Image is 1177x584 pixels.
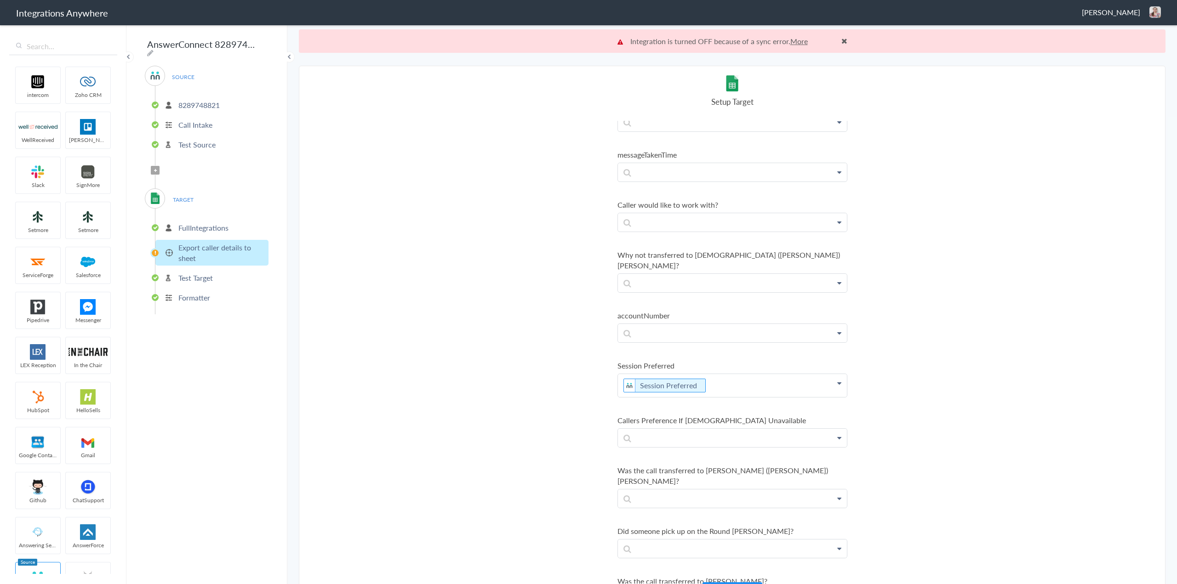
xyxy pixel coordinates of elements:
img: github.png [18,479,57,495]
img: setmoreNew.jpg [69,209,108,225]
span: SOURCE [166,71,200,83]
span: In the Chair [66,361,110,369]
span: Setmore [16,226,60,234]
img: slack-logo.svg [18,164,57,180]
img: trello.png [69,119,108,135]
label: Callers Preference If [DEMOGRAPHIC_DATA] Unavailable [617,415,847,425]
p: 8289748821 [178,100,220,110]
a: More [790,36,808,46]
img: pipedrive.png [18,299,57,315]
p: Integration is turned OFF because of a sync error. [617,36,847,46]
p: Test Target [178,272,213,283]
img: FBM.png [69,299,108,315]
span: Messenger [66,316,110,324]
img: wr-logo.svg [18,119,57,135]
span: LEX Reception [16,361,60,369]
img: setmoreNew.jpg [18,209,57,225]
label: Why not transferred to [DEMOGRAPHIC_DATA] ([PERSON_NAME]) [PERSON_NAME]? [617,249,847,271]
span: Zoho CRM [66,91,110,99]
h4: Setup Target [617,96,847,107]
p: FullIntegrations [178,222,229,233]
img: intercom-logo.svg [18,74,57,90]
img: gmail-logo.svg [69,434,108,450]
span: intercom [16,91,60,99]
img: inch-logo.svg [69,344,108,360]
span: HubSpot [16,406,60,414]
input: Search... [9,38,117,55]
p: Export caller details to sheet [178,242,266,263]
img: passport.jpg [1149,6,1161,18]
span: WellReceived [16,136,60,144]
span: Slack [16,181,60,189]
span: HelloSells [66,406,110,414]
img: salesforce-logo.svg [69,254,108,270]
span: ServiceForge [16,271,60,279]
label: accountNumber [617,310,847,321]
p: Formatter [178,292,210,303]
span: Github [16,496,60,504]
span: AnswerForce [66,541,110,549]
li: Session Preferred [623,379,706,392]
span: Answering Service [16,541,60,549]
img: chatsupport-icon.svg [69,479,108,495]
label: messageTakenTime [617,149,847,160]
img: af-app-logo.svg [69,524,108,540]
img: answerconnect-logo.svg [624,379,635,392]
span: [PERSON_NAME] [66,136,110,144]
span: Setmore [66,226,110,234]
span: Pipedrive [16,316,60,324]
img: hubspot-logo.svg [18,389,57,405]
img: GoogleSheetLogo.png [724,75,740,91]
span: SignMore [66,181,110,189]
img: Answering_service.png [18,524,57,540]
img: signmore-logo.png [69,164,108,180]
span: Salesforce [66,271,110,279]
label: Caller would like to work with? [617,199,847,210]
img: hs-app-logo.svg [69,389,108,405]
span: TARGET [166,193,200,206]
img: answerconnect-logo.svg [149,70,161,81]
img: zoho-logo.svg [69,74,108,90]
span: Google Contacts [16,451,60,459]
span: [PERSON_NAME] [1082,7,1140,17]
img: GoogleSheetLogo.png [149,193,161,204]
img: lex-app-logo.svg [18,344,57,360]
p: Call Intake [178,119,212,130]
p: Test Source [178,139,216,150]
h1: Integrations Anywhere [16,6,108,19]
span: ChatSupport [66,496,110,504]
label: Was the call transferred to [PERSON_NAME] ([PERSON_NAME]) [PERSON_NAME]? [617,465,847,486]
label: Session Preferred [617,360,847,371]
span: Gmail [66,451,110,459]
label: Did someone pick up on the Round [PERSON_NAME]? [617,526,847,536]
img: googleContact_logo.png [18,434,57,450]
img: serviceforge-icon.png [18,254,57,270]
